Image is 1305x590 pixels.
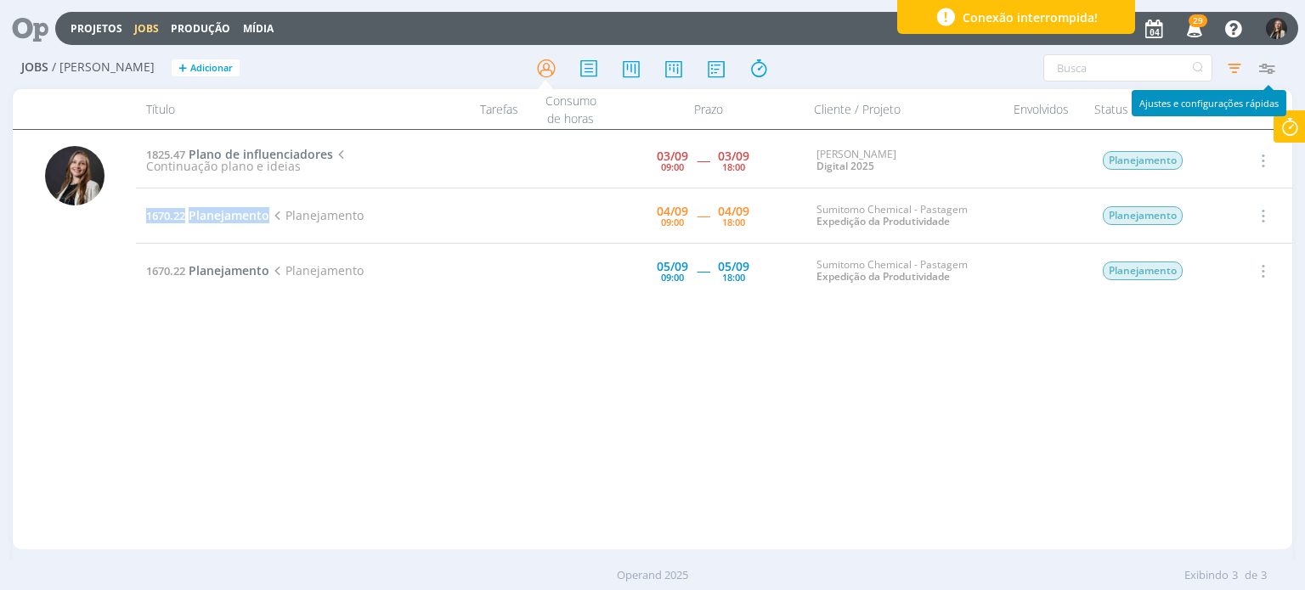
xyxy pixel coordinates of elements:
img: L [45,146,105,205]
div: Status [1084,89,1229,129]
div: Prazo [613,89,804,129]
div: 09:00 [661,217,684,227]
span: de [1245,567,1257,584]
span: Planejamento [189,207,269,223]
div: 18:00 [722,162,745,171]
span: 1670.22 [146,263,185,278]
span: Planejamento [1103,151,1183,170]
img: L [1266,18,1287,39]
div: Envolvidos [999,89,1084,129]
a: 1670.22Planejamento [146,207,269,223]
div: [PERSON_NAME] [816,149,991,173]
div: 04/09 [718,205,749,217]
div: 09:00 [661,273,684,282]
div: Ajustes e configurações rápidas [1132,90,1286,116]
span: ----- [697,262,709,278]
div: 04/09 [657,205,688,217]
span: Planejamento [1103,261,1183,280]
span: Planejamento [1103,206,1183,225]
a: Mídia [243,21,274,36]
span: Adicionar [190,63,233,74]
div: 05/09 [718,261,749,273]
div: 03/09 [718,150,749,162]
div: Tarefas [427,89,528,129]
span: 29 [1189,14,1207,27]
span: 1670.22 [146,208,185,223]
span: Planejamento [269,207,363,223]
span: Planejamento [189,262,269,278]
button: +Adicionar [172,59,240,77]
span: Plano de influenciadores [189,146,333,162]
button: Jobs [129,22,164,36]
div: Sumitomo Chemical - Pastagem [816,204,991,228]
span: Jobs [21,60,48,75]
a: Expedição da Produtividade [816,214,950,228]
button: Mídia [238,22,279,36]
a: Digital 2025 [816,159,874,173]
div: 09:00 [661,162,684,171]
span: Continuação plano e ideias [146,146,348,174]
button: 29 [1176,14,1211,44]
span: Conexão interrompida! [963,8,1098,26]
span: ----- [697,152,709,168]
a: Produção [171,21,230,36]
span: 3 [1232,567,1238,584]
div: Cliente / Projeto [804,89,999,129]
a: 1670.22Planejamento [146,262,269,278]
div: 18:00 [722,273,745,282]
button: L [1265,14,1288,43]
div: Sumitomo Chemical - Pastagem [816,259,991,284]
div: Título [136,89,426,129]
a: Projetos [71,21,122,36]
span: 1825.47 [146,147,185,162]
a: Expedição da Produtividade [816,269,950,284]
a: Jobs [134,21,159,36]
button: Produção [166,22,235,36]
span: ----- [697,207,709,223]
div: Consumo de horas [528,89,613,129]
span: 3 [1261,567,1267,584]
span: + [178,59,187,77]
a: 1825.47Plano de influenciadores [146,146,333,162]
span: / [PERSON_NAME] [52,60,155,75]
span: Exibindo [1184,567,1229,584]
span: Planejamento [269,262,363,278]
button: Projetos [65,22,127,36]
div: 18:00 [722,217,745,227]
div: 05/09 [657,261,688,273]
input: Busca [1043,54,1212,81]
div: 03/09 [657,150,688,162]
